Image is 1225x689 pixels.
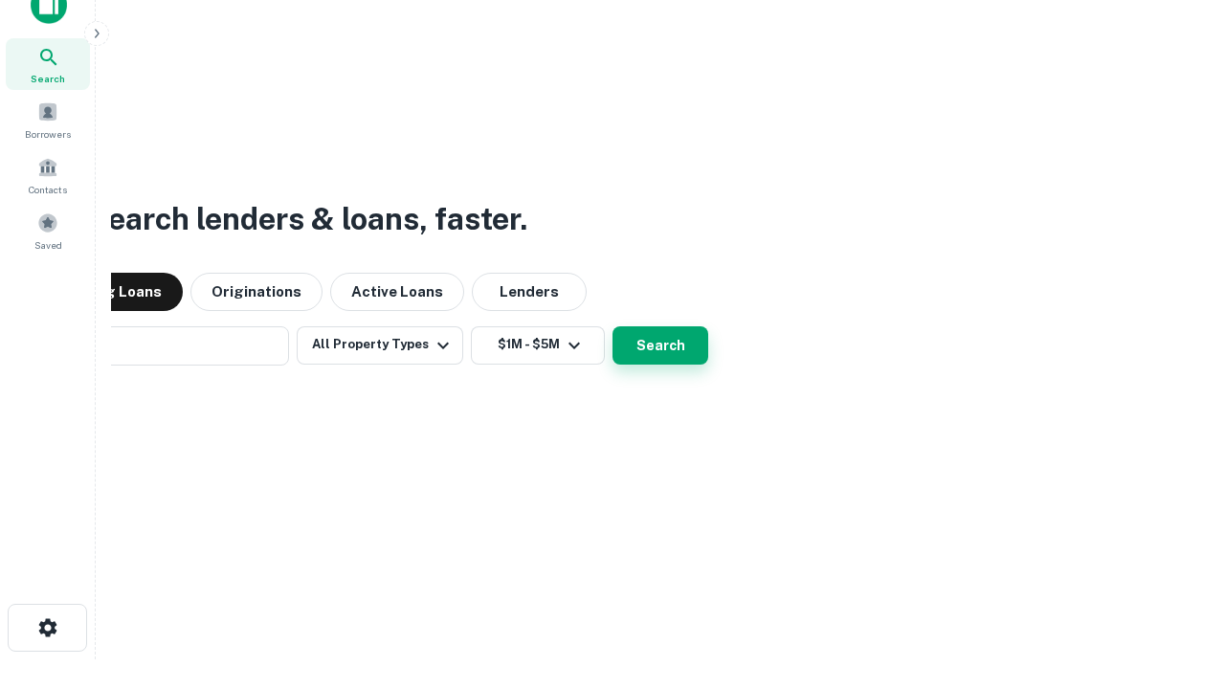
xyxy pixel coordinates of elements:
[6,205,90,256] a: Saved
[190,273,323,311] button: Originations
[6,38,90,90] a: Search
[25,126,71,142] span: Borrowers
[87,196,527,242] h3: Search lenders & loans, faster.
[31,71,65,86] span: Search
[471,326,605,365] button: $1M - $5M
[34,237,62,253] span: Saved
[6,149,90,201] a: Contacts
[612,326,708,365] button: Search
[6,94,90,145] a: Borrowers
[29,182,67,197] span: Contacts
[297,326,463,365] button: All Property Types
[330,273,464,311] button: Active Loans
[1129,536,1225,628] iframe: Chat Widget
[472,273,587,311] button: Lenders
